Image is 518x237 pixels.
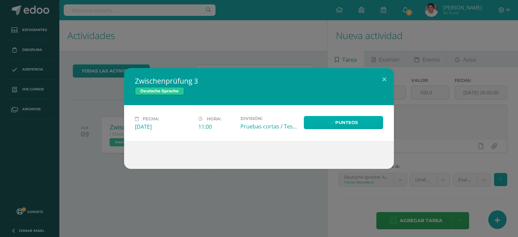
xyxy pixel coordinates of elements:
[375,68,394,91] button: Close (Esc)
[135,76,383,86] h2: Zwischenprüfung 3
[240,116,298,121] label: División:
[240,123,298,130] div: Pruebas cortas / Tests - Zwischenprüfungen
[304,116,383,129] a: Punteos
[143,116,159,121] span: Fecha:
[135,123,193,130] div: [DATE]
[198,123,235,130] div: 11:00
[207,116,221,121] span: Hora:
[135,87,184,95] a: Deutsche Sprache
